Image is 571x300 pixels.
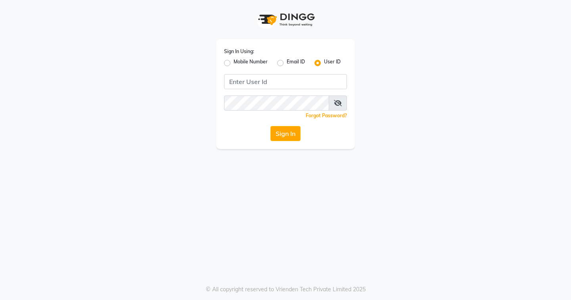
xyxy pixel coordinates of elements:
img: logo1.svg [254,8,317,31]
a: Forgot Password? [306,113,347,118]
label: Sign In Using: [224,48,254,55]
label: Mobile Number [234,58,268,68]
input: Username [224,96,329,111]
button: Sign In [270,126,301,141]
label: User ID [324,58,341,68]
input: Username [224,74,347,89]
label: Email ID [287,58,305,68]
